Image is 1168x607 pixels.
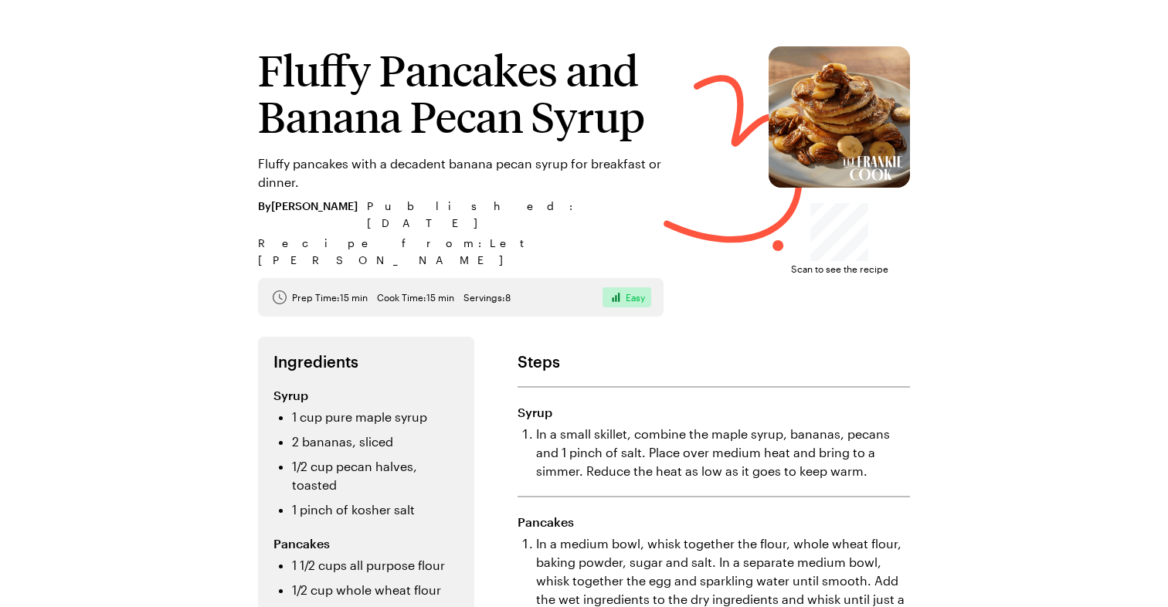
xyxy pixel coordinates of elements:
span: Scan to see the recipe [791,261,888,276]
span: Published : [DATE] [367,198,664,232]
p: Fluffy pancakes with a decadent banana pecan syrup for breakfast or dinner. [258,154,664,192]
h1: Fluffy Pancakes and Banana Pecan Syrup [258,46,664,139]
li: 1 pinch of kosher salt [292,500,459,519]
span: By [PERSON_NAME] [258,198,358,232]
h3: Pancakes [518,513,910,531]
h3: Syrup [518,403,910,422]
li: 1/2 cup whole wheat flour [292,581,459,599]
h3: Syrup [273,386,459,405]
span: Cook Time: 15 min [377,291,454,303]
li: 1 1/2 cups all purpose flour [292,556,459,575]
h2: Steps [518,352,910,371]
h2: Ingredients [273,352,459,371]
span: Recipe from: Let [PERSON_NAME] [258,235,664,269]
span: Easy [626,291,645,303]
li: In a small skillet, combine the maple syrup, bananas, pecans and 1 pinch of salt. Place over medi... [536,425,910,480]
span: Servings: 8 [463,291,511,303]
span: Prep Time: 15 min [292,291,368,303]
li: 1/2 cup pecan halves, toasted [292,457,459,494]
img: Fluffy Pancakes and Banana Pecan Syrup [769,46,910,188]
h3: Pancakes [273,534,459,553]
li: 1 cup pure maple syrup [292,408,459,426]
li: 2 bananas, sliced [292,432,459,451]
